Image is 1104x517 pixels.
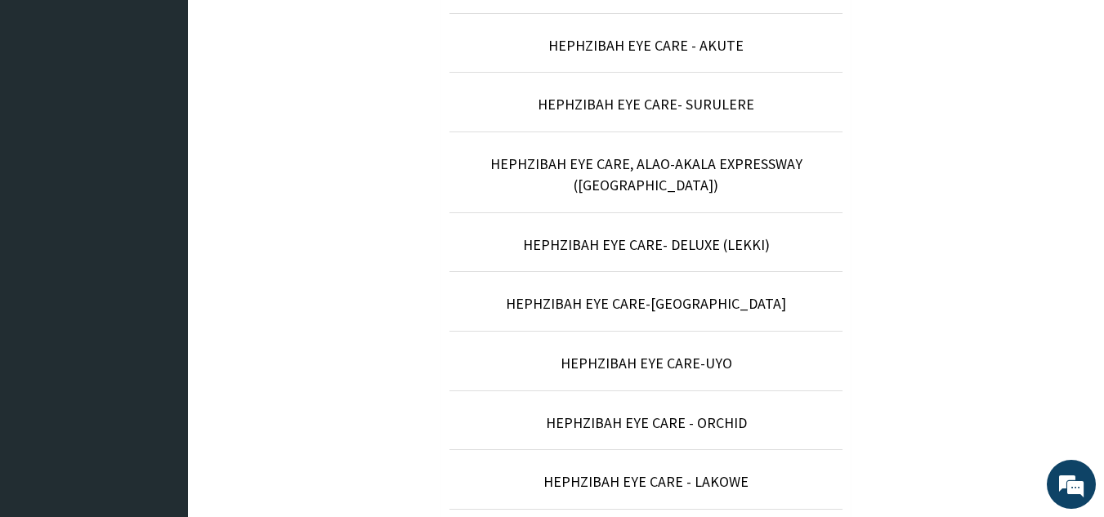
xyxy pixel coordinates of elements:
[506,294,786,313] a: HEPHZIBAH EYE CARE-[GEOGRAPHIC_DATA]
[490,154,802,194] a: HEPHZIBAH EYE CARE, ALAO-AKALA EXPRESSWAY ([GEOGRAPHIC_DATA])
[561,354,732,372] a: HEPHZIBAH EYE CARE-UYO
[548,36,744,55] a: HEPHZIBAH EYE CARE - AKUTE
[538,95,754,114] a: HEPHZIBAH EYE CARE- SURULERE
[546,413,747,432] a: HEPHZIBAH EYE CARE - ORCHID
[543,472,749,491] a: HEPHZIBAH EYE CARE - LAKOWE
[523,235,770,254] a: HEPHZIBAH EYE CARE- DELUXE (LEKKI)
